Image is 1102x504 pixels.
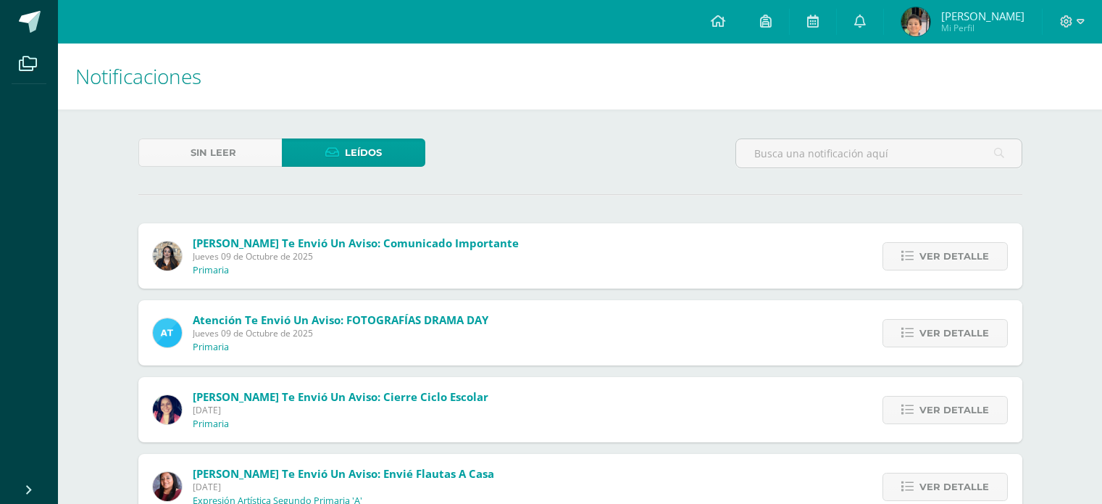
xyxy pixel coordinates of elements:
a: Leídos [282,139,425,167]
a: Sin leer [138,139,282,167]
img: 5f31f3d2da0d8e12ced4c0d19d963cfa.png [153,472,182,501]
span: Ver detalle [919,243,989,270]
span: Ver detalle [919,320,989,347]
span: Notificaciones [75,62,201,90]
span: [DATE] [193,404,488,416]
span: Leídos [345,139,382,166]
span: [DATE] [193,481,494,493]
img: 7118ac30b0313437625b59fc2ffd5a9e.png [153,395,182,424]
span: Jueves 09 de Octubre de 2025 [193,327,488,339]
p: Primaria [193,265,229,276]
p: Primaria [193,342,229,353]
img: b28abd5fc8ba3844de867acb3a65f220.png [153,241,182,270]
span: Sin leer [191,139,236,166]
img: 9fc725f787f6a993fc92a288b7a8b70c.png [153,318,182,347]
span: Ver detalle [919,474,989,500]
input: Busca una notificación aquí [736,139,1022,168]
span: Ver detalle [919,397,989,424]
p: Primaria [193,418,229,430]
span: [PERSON_NAME] te envió un aviso: Cierre ciclo escolar [193,389,488,404]
span: [PERSON_NAME] te envió un aviso: Comunicado Importante [193,236,519,250]
span: Jueves 09 de Octubre de 2025 [193,250,519,263]
span: [PERSON_NAME] te envió un aviso: Envié flautas a casa [193,466,494,481]
span: Atención te envió un aviso: FOTOGRAFÍAS DRAMA DAY [193,313,488,327]
img: d257120dbc799d4c94c2b3d0a0fedc2b.png [901,7,930,36]
span: Mi Perfil [941,22,1024,34]
span: [PERSON_NAME] [941,9,1024,23]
